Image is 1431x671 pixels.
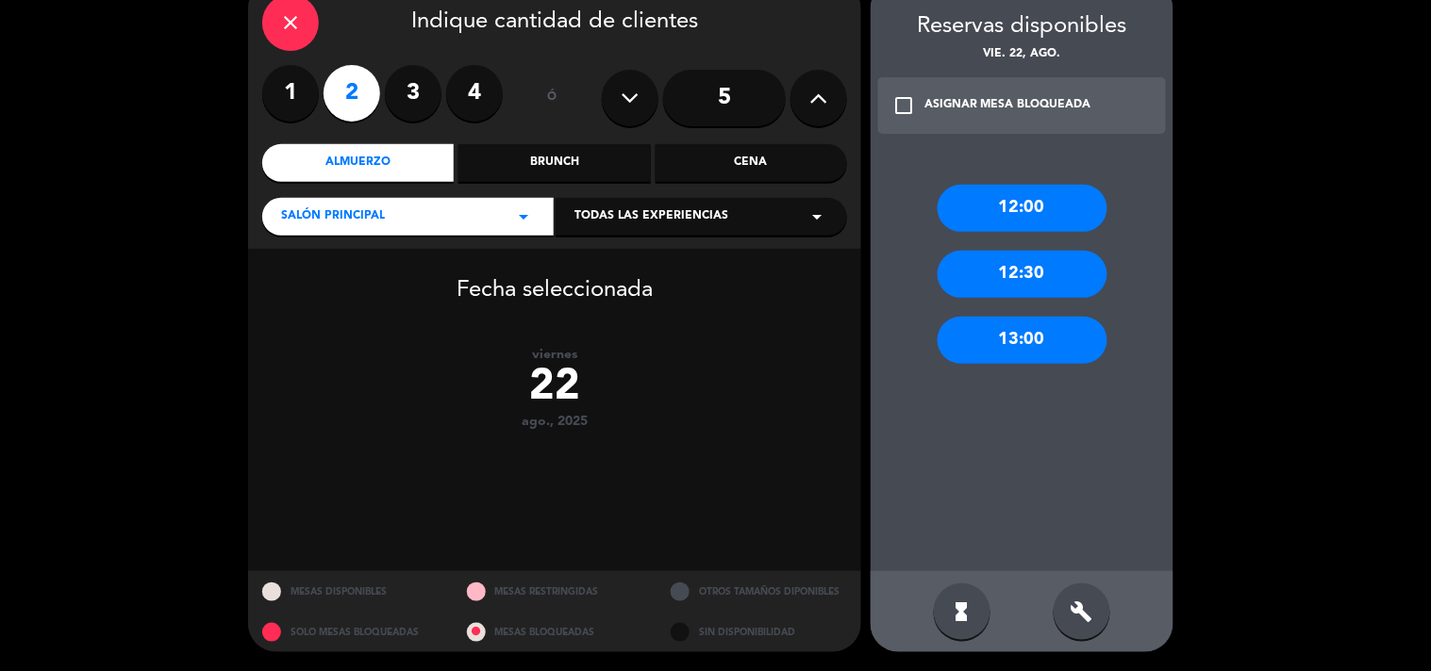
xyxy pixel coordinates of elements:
i: arrow_drop_down [806,205,828,228]
div: MESAS RESTRINGIDAS [453,571,657,612]
div: MESAS DISPONIBLES [248,571,453,612]
i: close [279,11,302,34]
div: SIN DISPONIBILIDAD [657,612,861,652]
div: ó [522,65,583,131]
span: Salón Principal [281,207,385,226]
div: 22 [248,363,861,414]
div: 13:00 [938,317,1107,364]
div: ASIGNAR MESA BLOQUEADA [924,96,1091,115]
div: 12:00 [938,185,1107,232]
div: Fecha seleccionada [248,249,861,309]
div: Reservas disponibles [871,8,1173,45]
div: ago., 2025 [248,414,861,430]
div: OTROS TAMAÑOS DIPONIBLES [657,571,861,612]
i: build [1071,600,1093,623]
div: 12:30 [938,251,1107,298]
i: arrow_drop_down [512,205,535,228]
label: 3 [385,65,441,122]
div: MESAS BLOQUEADAS [453,612,657,652]
i: check_box_outline_blank [892,94,915,117]
label: 2 [324,65,380,122]
div: SOLO MESAS BLOQUEADAS [248,612,453,652]
i: hourglass_full [951,600,973,623]
label: 4 [446,65,503,122]
label: 1 [262,65,319,122]
div: Cena [656,144,847,182]
div: viernes [248,347,861,363]
div: Brunch [458,144,650,182]
div: Almuerzo [262,144,454,182]
div: vie. 22, ago. [871,45,1173,64]
span: Todas las experiencias [574,207,728,226]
